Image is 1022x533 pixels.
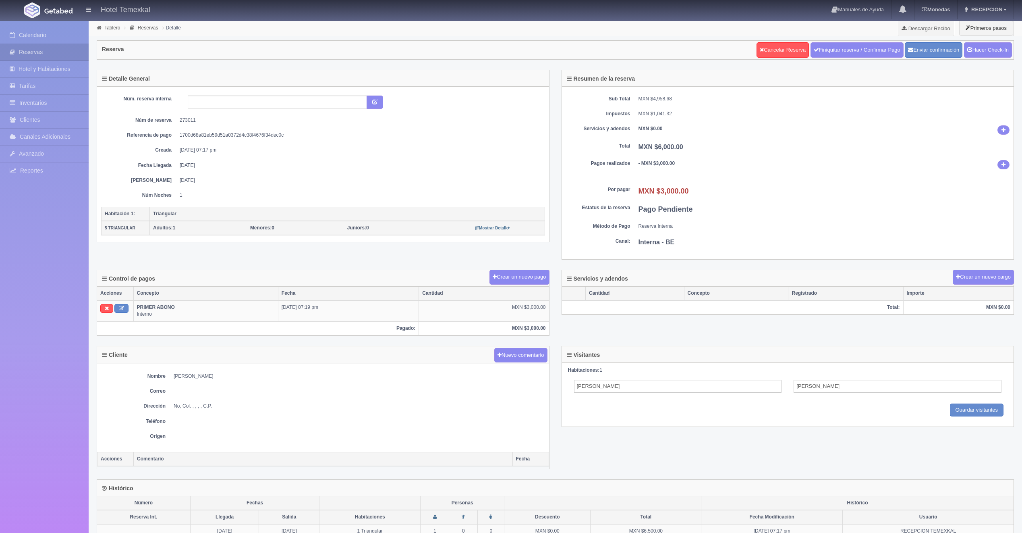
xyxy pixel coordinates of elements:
a: Tablero [104,25,120,31]
h4: Hotel Temexkal [101,4,150,14]
b: PRIMER ABONO [137,304,175,310]
dt: Teléfono [101,418,166,425]
th: MXN $0.00 [903,300,1014,314]
th: Llegada [190,510,259,524]
td: [DATE] 07:19 pm [278,300,419,321]
b: Pago Pendiente [638,205,693,213]
input: Nombre del Adulto [574,380,782,393]
dt: Creada [107,147,172,154]
input: Apellidos del Adulto [794,380,1001,393]
dt: Correo [101,388,166,395]
dt: Canal: [566,238,630,245]
h4: Visitantes [567,352,600,358]
small: Mostrar Detalle [475,226,510,230]
dt: Servicios y adendos [566,125,630,132]
th: Total [591,510,701,524]
span: 1 [153,225,175,231]
th: Histórico [701,496,1014,510]
th: Importe [903,287,1014,300]
th: Total: [562,300,904,314]
a: Mostrar Detalle [475,225,510,231]
th: Concepto [684,287,788,300]
th: Fecha Modificación [701,510,843,524]
th: Registrado [788,287,903,300]
div: 1 [568,367,1008,374]
dt: Dirección [101,403,166,410]
dt: Impuestos [566,110,630,117]
td: MXN $3,000.00 [419,300,549,321]
dt: Sub Total [566,96,630,102]
a: Hacer Check-In [964,42,1012,58]
dd: 273011 [180,117,539,124]
dt: Total [566,143,630,150]
th: Acciones [97,452,134,466]
h4: Reserva [102,46,124,52]
th: Comentario [134,452,513,466]
h4: Cliente [102,352,128,358]
dt: Referencia de pago [107,132,172,139]
dt: Núm Noches [107,192,172,199]
b: MXN $0.00 [638,126,663,131]
dt: [PERSON_NAME] [107,177,172,184]
a: Finiquitar reserva / Confirmar Pago [811,42,904,58]
dd: [DATE] 07:17 pm [180,147,539,154]
dt: Estatus de la reserva [566,204,630,211]
b: Interna - BE [638,239,675,246]
dd: MXN $1,041.32 [638,110,1010,117]
span: 0 [347,225,369,231]
th: Acciones [97,287,133,300]
b: MXN $3,000.00 [638,187,689,195]
h4: Resumen de la reserva [567,76,635,82]
dd: Reserva Interna [638,223,1010,230]
button: Primeros pasos [959,20,1013,36]
th: Fechas [190,496,319,510]
h4: Detalle General [102,76,150,82]
a: Cancelar Reserva [757,42,809,58]
small: 5 TRIANGULAR [105,226,135,230]
dd: MXN $4,958.68 [638,96,1010,102]
th: Cantidad [586,287,684,300]
dd: 1 [180,192,539,199]
strong: Menores: [250,225,272,231]
dt: Núm. reserva interna [107,96,172,102]
th: Fecha [512,452,549,466]
th: Fecha [278,287,419,300]
dd: [DATE] [180,162,539,169]
dt: Fecha Llegada [107,162,172,169]
th: Cantidad [419,287,549,300]
th: Pagado: [97,321,419,335]
th: Número [97,496,190,510]
th: Concepto [133,287,278,300]
li: Detalle [160,24,183,31]
th: Triangular [150,207,545,221]
th: Salida [259,510,319,524]
strong: Habitaciones: [568,367,600,373]
h4: Servicios y adendos [567,276,628,282]
dd: [PERSON_NAME] [174,373,545,380]
button: Nuevo comentario [494,348,547,363]
input: Guardar visitantes [950,404,1004,417]
h4: Histórico [102,485,133,491]
th: MXN $3,000.00 [419,321,549,335]
th: Reserva Int. [97,510,190,524]
dd: 1700d68a81eb59d51a0372d4c38f4676f34dec0c [180,132,539,139]
button: Enviar confirmación [905,42,962,58]
th: Usuario [843,510,1014,524]
strong: Adultos: [153,225,173,231]
b: Monedas [922,6,950,12]
b: Habitación 1: [105,211,135,217]
a: Descargar Recibo [897,20,955,36]
dt: Nombre [101,373,166,380]
h4: Control de pagos [102,276,155,282]
dd: No, Col. , , , , C.P. [174,403,545,410]
button: Crear un nuevo cargo [953,270,1014,285]
img: Getabed [24,2,40,18]
dt: Núm de reserva [107,117,172,124]
th: Descuento [504,510,591,524]
button: Crear un nuevo pago [489,270,549,285]
span: 0 [250,225,274,231]
dt: Por pagar [566,186,630,193]
dd: [DATE] [180,177,539,184]
img: Getabed [44,8,73,14]
dt: Método de Pago [566,223,630,230]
